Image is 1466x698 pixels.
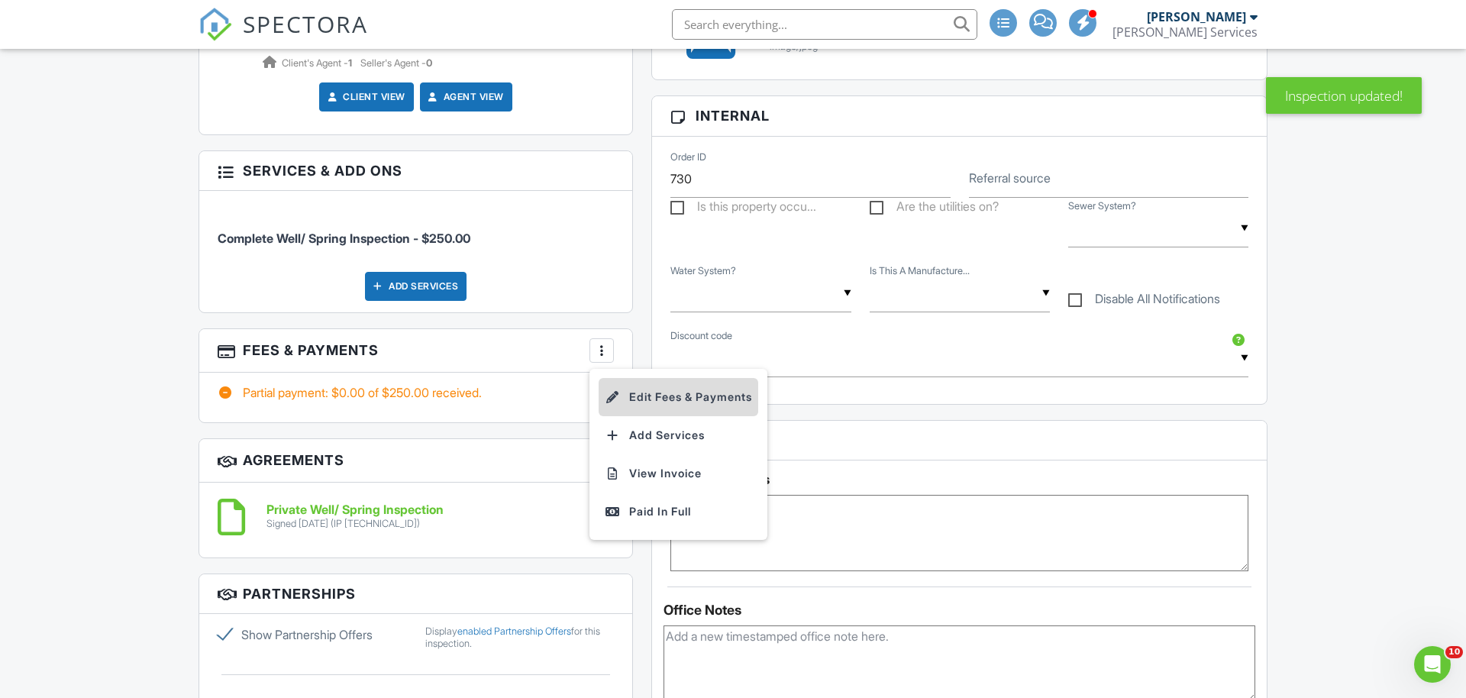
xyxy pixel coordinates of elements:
h3: Agreements [199,439,632,483]
a: enabled Partnership Offers [457,625,571,637]
h3: Notes [652,421,1267,460]
label: Water System? [670,264,736,278]
h3: Internal [652,96,1267,136]
span: SPECTORA [243,8,368,40]
strong: 1 [348,57,352,69]
div: Add Services [365,272,467,301]
h6: Private Well/ Spring Inspection [266,503,444,517]
a: SPECTORA [199,21,368,53]
textarea: 2002 or CAC [670,495,1248,571]
div: Mahon Services [1112,24,1258,40]
input: Search everything... [672,9,977,40]
li: Service: Complete Well/ Spring Inspection [218,202,614,259]
a: Agent View [425,89,504,105]
img: The Best Home Inspection Software - Spectora [199,8,232,41]
label: Discount code [670,329,732,343]
h5: Inspector Notes [670,472,1248,487]
span: Client's Agent - [282,57,354,69]
h3: Services & Add ons [199,151,632,191]
label: Is This A Manufactured Home? [870,264,970,278]
h3: Fees & Payments [199,329,632,373]
div: Inspection updated! [1266,77,1422,114]
div: [PERSON_NAME] [1147,9,1246,24]
strong: 0 [426,57,432,69]
label: Order ID [670,150,706,164]
a: Private Well/ Spring Inspection Signed [DATE] (IP [TECHNICAL_ID]) [266,503,444,530]
label: Are the utilities on? [870,199,999,218]
div: Partial payment: $0.00 of $250.00 received. [218,384,614,401]
div: Display for this inspection. [425,625,615,650]
span: 10 [1445,646,1463,658]
label: Disable All Notifications [1068,292,1220,311]
label: Sewer System? [1068,199,1136,213]
div: Signed [DATE] (IP [TECHNICAL_ID]) [266,518,444,530]
h3: Partnerships [199,574,632,614]
label: Show Partnership Offers [218,625,407,644]
a: Client View [325,89,405,105]
span: Complete Well/ Spring Inspection - $250.00 [218,231,470,246]
iframe: Intercom live chat [1414,646,1451,683]
label: Is this property occupied? [670,199,816,218]
label: Referral source [969,170,1051,186]
div: Office Notes [664,603,1255,618]
span: Seller's Agent - [360,57,432,69]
